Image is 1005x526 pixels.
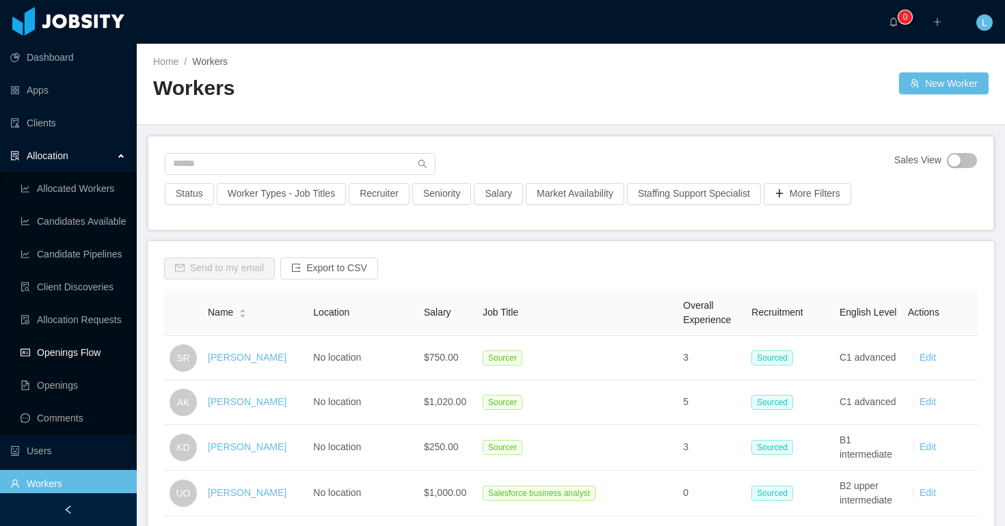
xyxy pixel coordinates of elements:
i: icon: caret-down [239,312,247,316]
span: $1,020.00 [424,396,466,407]
span: Allocation [27,150,68,161]
td: 0 [678,471,746,516]
a: Home [153,56,178,67]
span: Location [313,307,349,318]
a: Sourced [751,396,799,407]
td: 5 [678,380,746,425]
button: Staffing Support Specialist [627,183,761,205]
a: [PERSON_NAME] [208,352,286,363]
span: Sourcer [483,395,522,410]
span: Sourced [751,440,793,455]
a: Sourced [751,352,799,363]
span: Workers [192,56,228,67]
span: Sales View [894,153,941,168]
span: L [982,14,987,31]
span: Job Title [483,307,518,318]
a: icon: line-chartAllocated Workers [21,175,126,202]
i: icon: bell [889,17,898,27]
i: icon: caret-up [239,307,247,312]
span: SR [176,344,189,372]
span: $750.00 [424,352,459,363]
span: Name [208,305,233,320]
a: icon: line-chartCandidate Pipelines [21,240,126,268]
button: Market Availability [526,183,624,205]
span: KD [176,434,189,461]
a: icon: appstoreApps [10,77,126,104]
span: English Level [840,307,896,318]
a: Sourced [751,441,799,452]
span: UO [176,480,191,507]
span: / [184,56,187,67]
i: icon: solution [10,151,20,161]
button: icon: usergroup-addNew Worker [899,72,989,94]
span: Salary [424,307,451,318]
td: 3 [678,336,746,380]
a: icon: auditClients [10,109,126,137]
button: Status [165,183,214,205]
a: Edit [920,352,936,363]
a: icon: file-searchClient Discoveries [21,273,126,301]
sup: 0 [898,10,912,24]
button: Salary [474,183,523,205]
a: icon: pie-chartDashboard [10,44,126,71]
td: B2 upper intermediate [834,471,902,516]
a: icon: messageComments [21,404,126,432]
button: icon: plusMore Filters [764,183,851,205]
button: icon: exportExport to CSV [280,258,378,279]
a: icon: file-doneAllocation Requests [21,306,126,333]
span: Recruitment [751,307,803,318]
i: icon: plus [933,17,942,27]
td: No location [308,336,418,380]
span: AK [177,389,190,416]
a: Edit [920,396,936,407]
span: Sourced [751,395,793,410]
a: Edit [920,441,936,452]
span: Sourcer [483,350,522,365]
a: icon: file-textOpenings [21,372,126,399]
td: 3 [678,425,746,471]
button: Worker Types - Job Titles [217,183,346,205]
a: [PERSON_NAME] [208,441,286,452]
span: Sourcer [483,440,522,455]
a: icon: robotUsers [10,437,126,465]
span: Sourced [751,486,793,501]
h2: Workers [153,74,571,102]
span: Sourced [751,350,793,365]
td: No location [308,425,418,471]
button: Recruiter [349,183,410,205]
span: $1,000.00 [424,487,466,498]
td: C1 advanced [834,336,902,380]
span: $250.00 [424,441,459,452]
span: Overall Experience [683,300,731,325]
a: icon: userWorkers [10,470,126,497]
a: Edit [920,487,936,498]
a: icon: idcardOpenings Flow [21,339,126,366]
button: Seniority [412,183,471,205]
td: B1 intermediate [834,425,902,471]
td: No location [308,471,418,516]
a: Sourced [751,487,799,498]
span: Salesforce business analyst [483,486,595,501]
span: Actions [908,307,939,318]
a: [PERSON_NAME] [208,396,286,407]
div: Sort [239,307,247,316]
td: C1 advanced [834,380,902,425]
i: icon: search [418,159,427,169]
a: [PERSON_NAME] [208,487,286,498]
td: No location [308,380,418,425]
a: icon: line-chartCandidates Available [21,208,126,235]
